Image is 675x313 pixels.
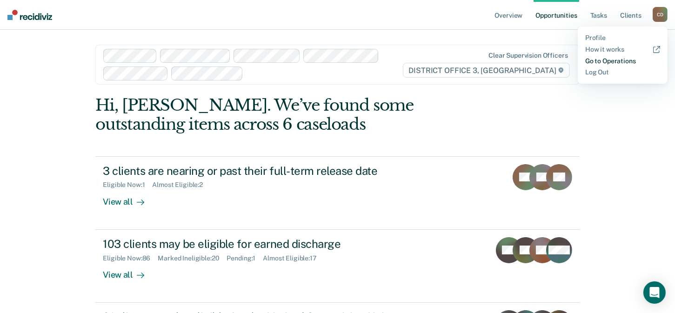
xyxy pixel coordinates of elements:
[653,7,668,22] div: C D
[103,254,158,262] div: Eligible Now : 86
[103,237,429,251] div: 103 clients may be eligible for earned discharge
[585,34,660,42] a: Profile
[227,254,263,262] div: Pending : 1
[263,254,324,262] div: Almost Eligible : 17
[653,7,668,22] button: CD
[585,46,660,53] a: How it works
[103,189,155,207] div: View all
[103,181,152,189] div: Eligible Now : 1
[488,52,568,60] div: Clear supervision officers
[152,181,210,189] div: Almost Eligible : 2
[585,68,660,76] a: Log Out
[158,254,227,262] div: Marked Ineligible : 20
[7,10,52,20] img: Recidiviz
[95,230,579,303] a: 103 clients may be eligible for earned dischargeEligible Now:86Marked Ineligible:20Pending:1Almos...
[643,281,666,304] div: Open Intercom Messenger
[103,262,155,280] div: View all
[95,96,482,134] div: Hi, [PERSON_NAME]. We’ve found some outstanding items across 6 caseloads
[95,156,579,230] a: 3 clients are nearing or past their full-term release dateEligible Now:1Almost Eligible:2View all
[103,164,429,178] div: 3 clients are nearing or past their full-term release date
[585,57,660,65] a: Go to Operations
[403,63,570,78] span: DISTRICT OFFICE 3, [GEOGRAPHIC_DATA]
